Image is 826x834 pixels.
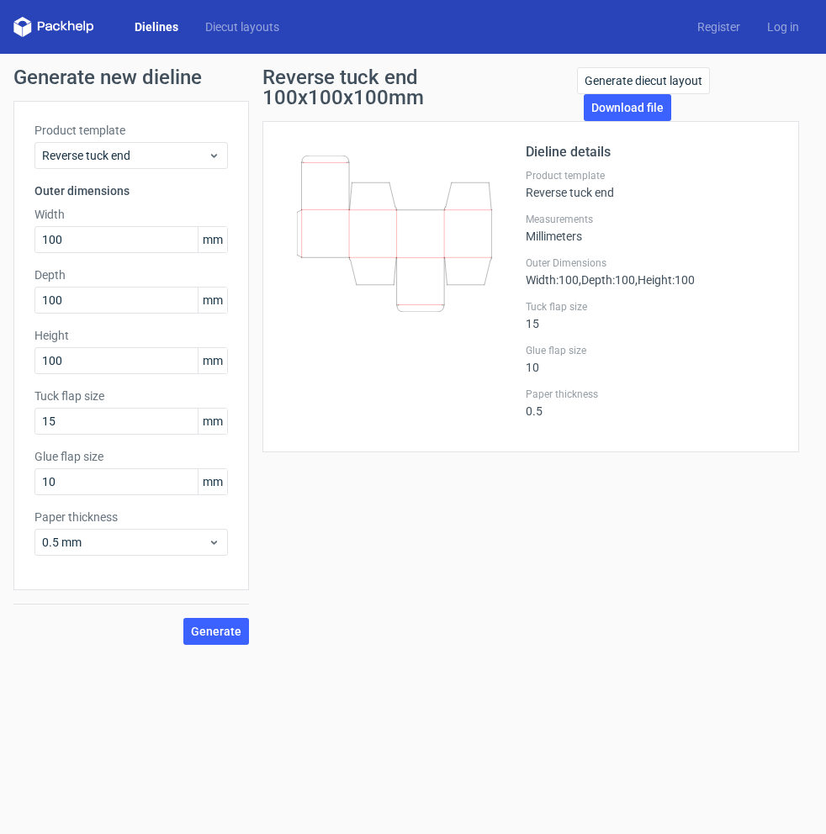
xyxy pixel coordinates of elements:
[526,169,778,182] label: Product template
[526,388,778,401] label: Paper thickness
[526,142,778,162] h2: Dieline details
[191,625,241,637] span: Generate
[34,327,228,344] label: Height
[198,409,227,434] span: mm
[526,344,778,357] label: Glue flap size
[526,213,778,243] div: Millimeters
[584,94,671,121] a: Download file
[34,509,228,525] label: Paper thickness
[526,213,778,226] label: Measurements
[198,348,227,373] span: mm
[121,18,192,35] a: Dielines
[754,18,813,35] a: Log in
[42,147,208,164] span: Reverse tuck end
[34,267,228,283] label: Depth
[34,122,228,139] label: Product template
[192,18,293,35] a: Diecut layouts
[34,448,228,465] label: Glue flap size
[635,273,695,287] span: , Height : 100
[34,182,228,199] h3: Outer dimensions
[198,288,227,313] span: mm
[526,300,778,330] div: 15
[526,169,778,199] div: Reverse tuck end
[526,388,778,418] div: 0.5
[262,67,577,108] h1: Reverse tuck end 100x100x100mm
[684,18,754,35] a: Register
[34,206,228,223] label: Width
[526,273,579,287] span: Width : 100
[183,618,249,645] button: Generate
[526,344,778,374] div: 10
[13,67,813,87] h1: Generate new dieline
[526,256,778,270] label: Outer Dimensions
[526,300,778,314] label: Tuck flap size
[579,273,635,287] span: , Depth : 100
[34,388,228,404] label: Tuck flap size
[198,469,227,494] span: mm
[42,534,208,551] span: 0.5 mm
[198,227,227,252] span: mm
[577,67,710,94] a: Generate diecut layout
